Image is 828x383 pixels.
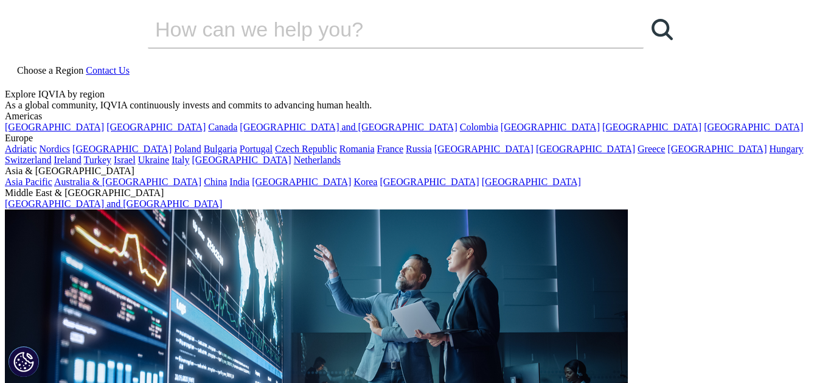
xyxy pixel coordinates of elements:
a: [GEOGRAPHIC_DATA] and [GEOGRAPHIC_DATA] [240,122,457,132]
a: Romania [339,144,375,154]
a: Israel [114,155,136,165]
div: Asia & [GEOGRAPHIC_DATA] [5,166,823,177]
a: Turkey [83,155,111,165]
a: [GEOGRAPHIC_DATA] [704,122,803,132]
a: Korea [353,177,377,187]
a: [GEOGRAPHIC_DATA] [501,122,600,132]
a: [GEOGRAPHIC_DATA] [667,144,767,154]
a: Hungary [769,144,803,154]
div: Middle East & [GEOGRAPHIC_DATA] [5,188,823,199]
a: Nordics [39,144,70,154]
a: China [204,177,227,187]
span: Choose a Region [17,65,83,76]
a: Ukraine [138,155,170,165]
a: Russia [406,144,432,154]
a: [GEOGRAPHIC_DATA] [106,122,206,132]
div: Explore IQVIA by region [5,89,823,100]
div: Europe [5,133,823,144]
a: Netherlands [294,155,341,165]
a: Ireland [54,155,81,165]
a: [GEOGRAPHIC_DATA] [602,122,701,132]
a: Portugal [240,144,273,154]
a: Greece [638,144,665,154]
a: France [377,144,404,154]
a: [GEOGRAPHIC_DATA] [192,155,291,165]
div: Americas [5,111,823,122]
button: Cookies Settings [9,346,39,377]
a: Search [644,11,680,47]
a: Italy [172,155,189,165]
a: Australia & [GEOGRAPHIC_DATA] [54,177,201,187]
a: Canada [208,122,237,132]
a: Poland [174,144,201,154]
a: Adriatic [5,144,37,154]
a: Czech Republic [275,144,337,154]
a: [GEOGRAPHIC_DATA] [434,144,534,154]
a: Bulgaria [204,144,237,154]
a: [GEOGRAPHIC_DATA] [482,177,581,187]
a: India [229,177,249,187]
a: [GEOGRAPHIC_DATA] [72,144,172,154]
a: Colombia [460,122,498,132]
a: [GEOGRAPHIC_DATA] [5,122,104,132]
a: Contact Us [86,65,130,76]
a: [GEOGRAPHIC_DATA] [536,144,635,154]
a: Switzerland [5,155,51,165]
a: Asia Pacific [5,177,52,187]
a: [GEOGRAPHIC_DATA] [380,177,479,187]
a: [GEOGRAPHIC_DATA] and [GEOGRAPHIC_DATA] [5,199,222,209]
svg: Search [652,19,673,40]
input: Search [148,11,609,47]
div: As a global community, IQVIA continuously invests and commits to advancing human health. [5,100,823,111]
a: [GEOGRAPHIC_DATA] [252,177,351,187]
